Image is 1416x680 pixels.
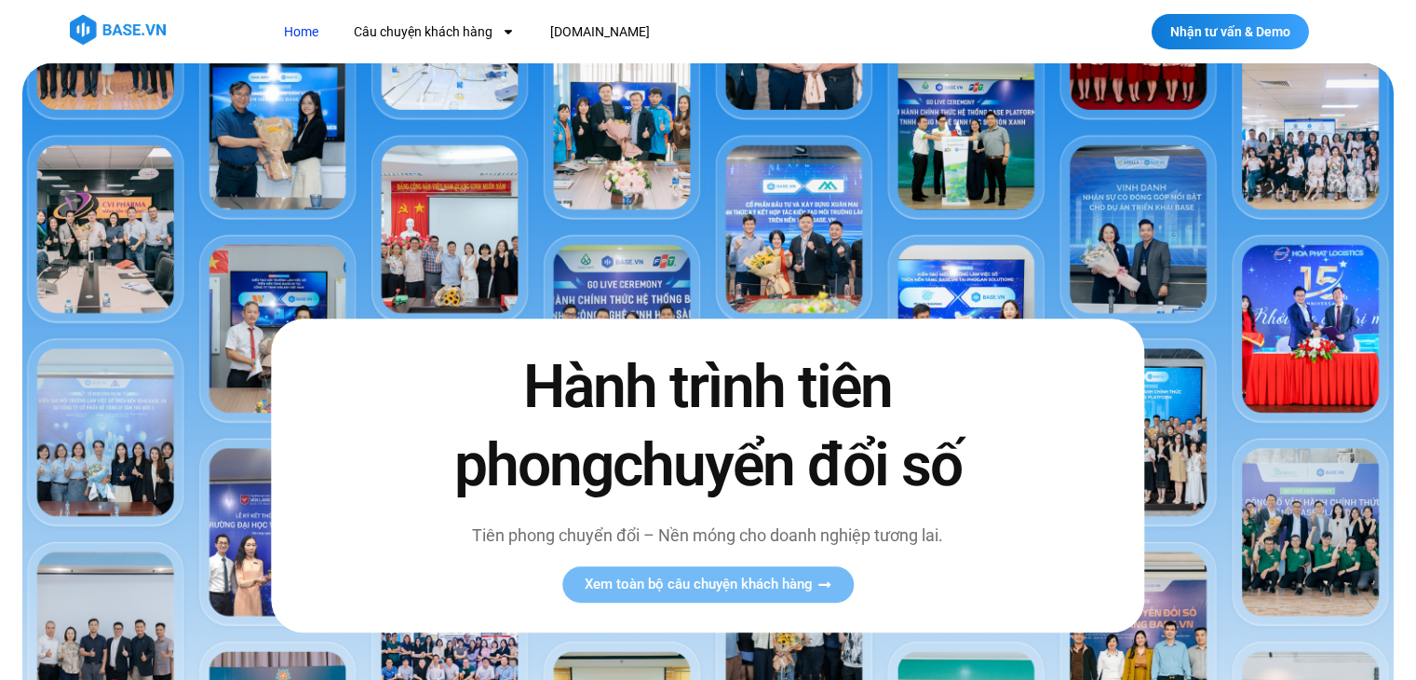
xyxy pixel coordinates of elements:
[1170,25,1290,38] span: Nhận tư vấn & Demo
[414,349,1001,504] h2: Hành trình tiên phong
[414,523,1001,548] p: Tiên phong chuyển đổi – Nền móng cho doanh nghiệp tương lai.
[270,15,332,49] a: Home
[340,15,529,49] a: Câu chuyện khách hàng
[562,566,854,603] a: Xem toàn bộ câu chuyện khách hàng
[536,15,664,49] a: [DOMAIN_NAME]
[613,430,962,500] span: chuyển đổi số
[1152,14,1309,49] a: Nhận tư vấn & Demo
[585,578,813,592] span: Xem toàn bộ câu chuyện khách hàng
[270,15,991,49] nav: Menu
